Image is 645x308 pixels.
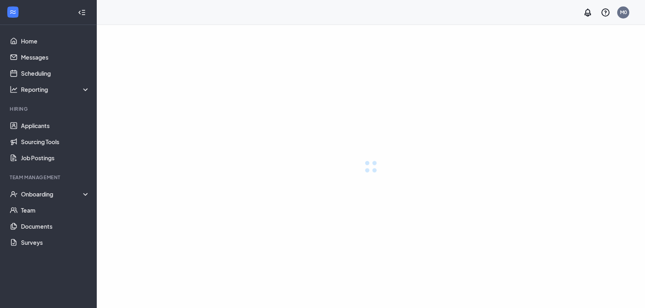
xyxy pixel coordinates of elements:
svg: Collapse [78,8,86,17]
a: Team [21,202,90,218]
a: Job Postings [21,150,90,166]
a: Sourcing Tools [21,134,90,150]
a: Messages [21,49,90,65]
svg: QuestionInfo [601,8,610,17]
svg: Analysis [10,85,18,93]
div: Onboarding [21,190,90,198]
a: Documents [21,218,90,234]
div: Team Management [10,174,88,181]
a: Scheduling [21,65,90,81]
svg: UserCheck [10,190,18,198]
div: Reporting [21,85,90,93]
svg: WorkstreamLogo [9,8,17,16]
div: M0 [620,9,627,16]
a: Surveys [21,234,90,250]
div: Hiring [10,105,88,112]
a: Home [21,33,90,49]
a: Applicants [21,118,90,134]
svg: Notifications [583,8,593,17]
